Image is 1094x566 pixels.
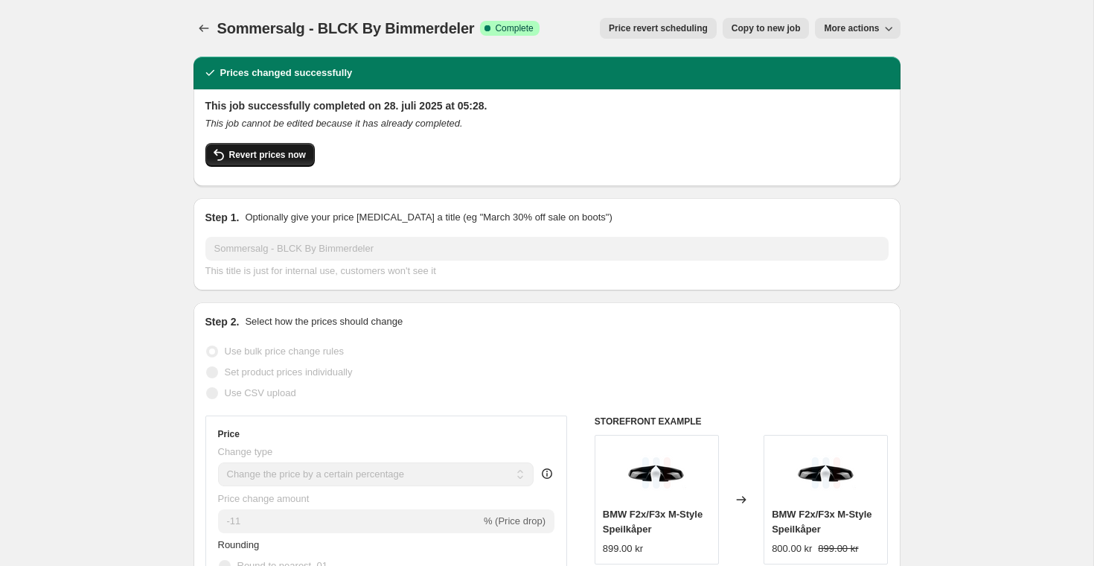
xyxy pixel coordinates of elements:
[723,18,810,39] button: Copy to new job
[229,149,306,161] span: Revert prices now
[205,314,240,329] h2: Step 2.
[732,22,801,34] span: Copy to new job
[595,416,889,427] h6: STOREFRONT EXAMPLE
[824,22,879,34] span: More actions
[540,466,554,481] div: help
[772,541,812,556] div: 800.00 kr
[205,143,315,167] button: Revert prices now
[205,210,240,225] h2: Step 1.
[627,443,686,503] img: Designutennavn-2023-02-13T224651.323_80x.png
[217,20,475,36] span: Sommersalg - BLCK By Bimmerdeler
[225,387,296,398] span: Use CSV upload
[218,509,481,533] input: -15
[603,509,703,535] span: BMW F2x/F3x M-Style Speilkåper
[225,366,353,378] span: Set product prices individually
[218,493,310,504] span: Price change amount
[193,18,214,39] button: Price change jobs
[495,22,533,34] span: Complete
[225,346,344,357] span: Use bulk price change rules
[218,446,273,457] span: Change type
[609,22,708,34] span: Price revert scheduling
[600,18,717,39] button: Price revert scheduling
[818,541,858,556] strike: 899.00 kr
[205,118,463,129] i: This job cannot be edited because it has already completed.
[772,509,871,535] span: BMW F2x/F3x M-Style Speilkåper
[205,237,889,261] input: 30% off holiday sale
[796,443,856,503] img: Designutennavn-2023-02-13T224651.323_80x.png
[205,98,889,113] h2: This job successfully completed on 28. juli 2025 at 05:28.
[815,18,900,39] button: More actions
[218,539,260,550] span: Rounding
[603,541,643,556] div: 899.00 kr
[484,515,546,527] span: % (Price drop)
[220,66,353,80] h2: Prices changed successfully
[205,265,436,276] span: This title is just for internal use, customers won't see it
[218,428,240,440] h3: Price
[245,210,612,225] p: Optionally give your price [MEDICAL_DATA] a title (eg "March 30% off sale on boots")
[245,314,403,329] p: Select how the prices should change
